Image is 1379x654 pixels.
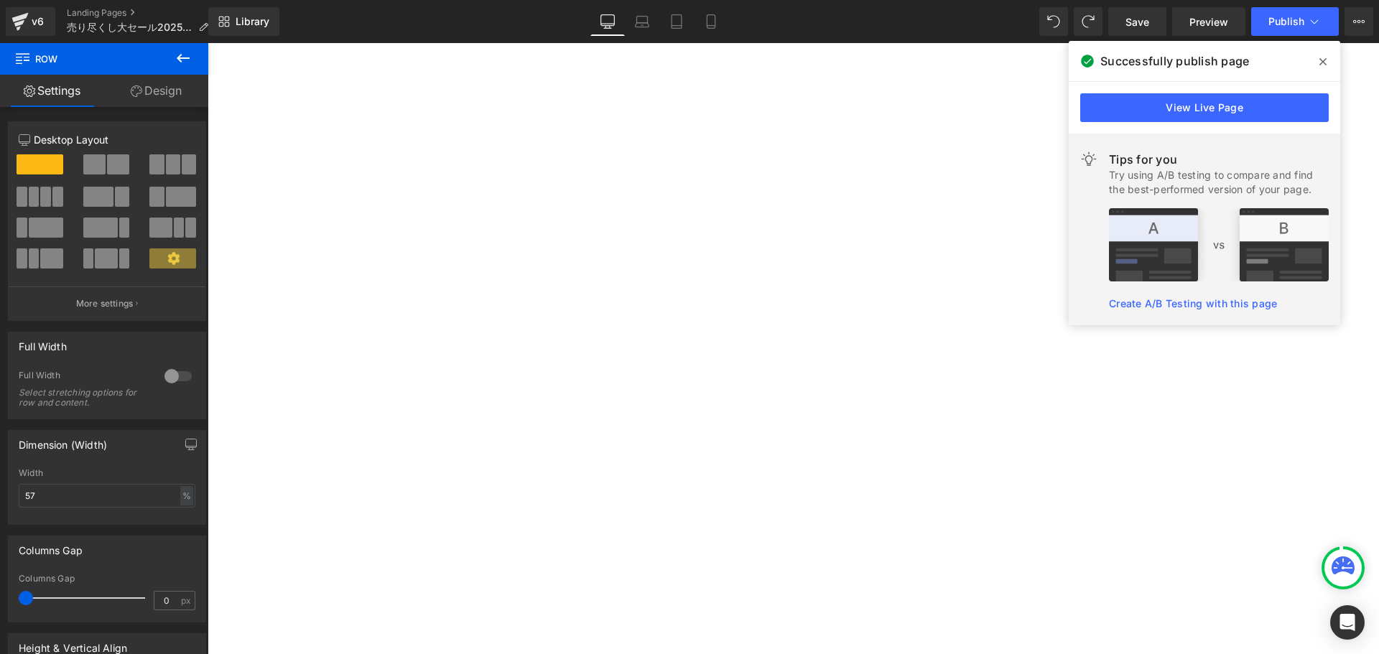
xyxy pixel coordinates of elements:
a: View Live Page [1080,93,1329,122]
div: Columns Gap [19,536,83,556]
div: Full Width [19,370,150,385]
button: Publish [1251,7,1339,36]
div: % [180,486,193,505]
button: Redo [1074,7,1102,36]
a: Landing Pages [67,7,220,19]
a: New Library [208,7,279,36]
input: auto [19,484,195,508]
div: Open Intercom Messenger [1330,605,1365,640]
p: More settings [76,297,134,310]
a: Laptop [625,7,659,36]
img: tip.png [1109,208,1329,281]
a: Preview [1172,7,1245,36]
a: Mobile [694,7,728,36]
div: Tips for you [1109,151,1329,168]
a: Design [104,75,208,107]
span: 売り尽くし大セール2025.09 [67,22,192,33]
span: Save [1125,14,1149,29]
div: Width [19,468,195,478]
span: px [181,596,193,605]
img: light.svg [1080,151,1097,168]
span: Publish [1268,16,1304,27]
div: Select stretching options for row and content. [19,388,148,408]
span: Row [14,43,158,75]
div: Columns Gap [19,574,195,584]
button: Undo [1039,7,1068,36]
div: v6 [29,12,47,31]
a: Create A/B Testing with this page [1109,297,1277,309]
span: Preview [1189,14,1228,29]
div: Full Width [19,332,67,352]
a: Tablet [659,7,694,36]
span: Successfully publish page [1100,52,1249,70]
p: Desktop Layout [19,132,195,147]
a: v6 [6,7,55,36]
div: Dimension (Width) [19,431,107,451]
a: Desktop [590,7,625,36]
button: More [1345,7,1373,36]
div: Try using A/B testing to compare and find the best-performed version of your page. [1109,168,1329,197]
span: Library [236,15,269,28]
button: More settings [9,286,205,320]
div: Height & Vertical Align [19,634,127,654]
